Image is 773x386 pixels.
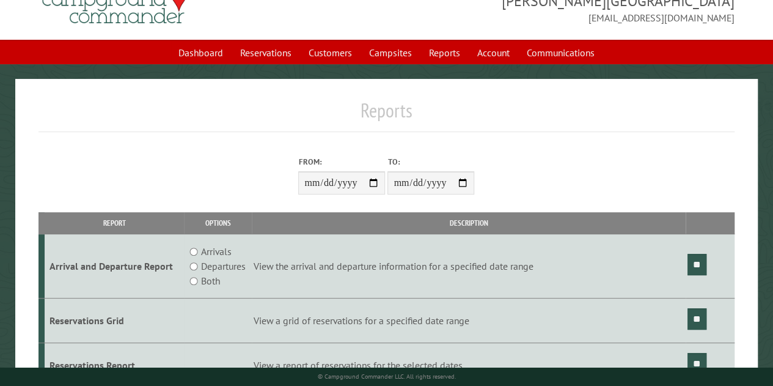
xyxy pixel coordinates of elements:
td: Arrival and Departure Report [45,234,184,299]
th: Options [184,212,252,234]
label: Arrivals [201,244,232,259]
a: Campsites [362,41,419,64]
a: Communications [519,41,602,64]
label: Departures [201,259,246,273]
td: View a grid of reservations for a specified date range [252,299,686,343]
a: Customers [301,41,359,64]
label: From: [298,156,385,168]
th: Report [45,212,184,234]
a: Reports [422,41,467,64]
a: Dashboard [171,41,230,64]
small: © Campground Commander LLC. All rights reserved. [317,373,455,380]
a: Reservations [233,41,299,64]
td: Reservations Grid [45,299,184,343]
td: View the arrival and departure information for a specified date range [252,234,686,299]
label: Both [201,273,220,288]
h1: Reports [38,98,735,132]
a: Account [470,41,517,64]
th: Description [252,212,686,234]
label: To: [387,156,474,168]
